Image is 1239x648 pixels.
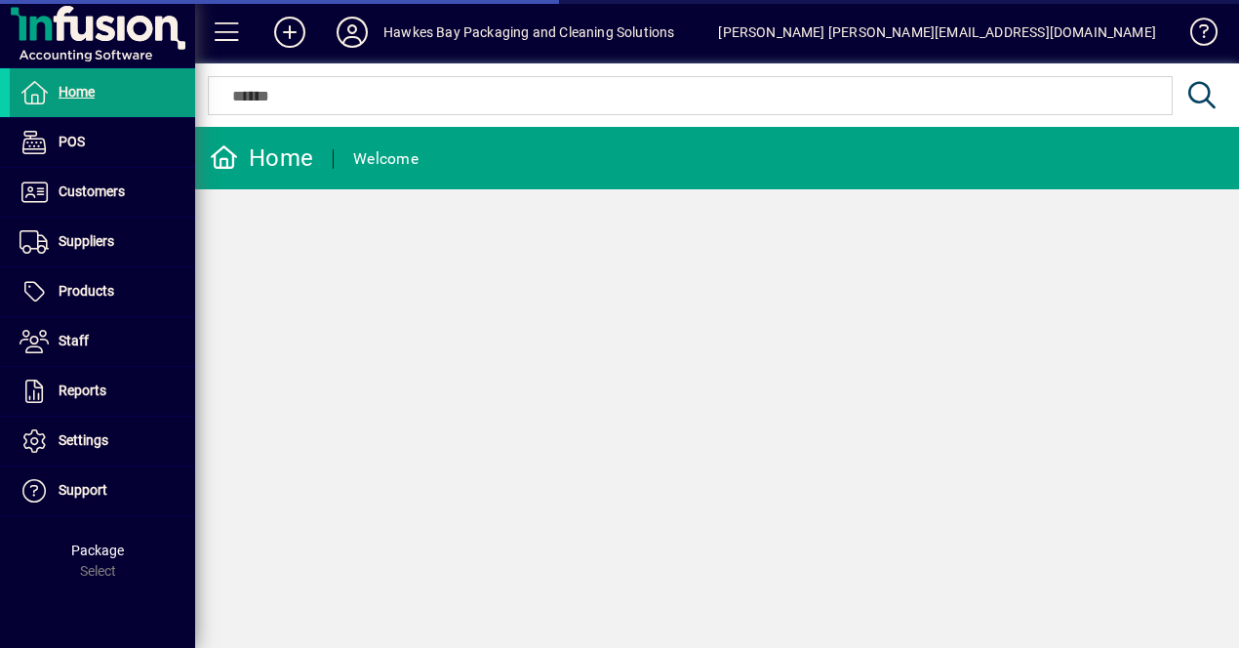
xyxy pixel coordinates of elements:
button: Add [259,15,321,50]
span: Staff [59,333,89,348]
a: Reports [10,367,195,416]
a: POS [10,118,195,167]
a: Products [10,267,195,316]
span: POS [59,134,85,149]
div: [PERSON_NAME] [PERSON_NAME][EMAIL_ADDRESS][DOMAIN_NAME] [718,17,1156,48]
span: Customers [59,183,125,199]
a: Settings [10,417,195,466]
span: Home [59,84,95,100]
span: Suppliers [59,233,114,249]
a: Suppliers [10,218,195,266]
span: Package [71,543,124,558]
span: Support [59,482,107,498]
div: Home [210,142,313,174]
span: Products [59,283,114,299]
a: Knowledge Base [1176,4,1215,67]
a: Customers [10,168,195,217]
a: Staff [10,317,195,366]
div: Hawkes Bay Packaging and Cleaning Solutions [383,17,675,48]
div: Welcome [353,143,419,175]
a: Support [10,466,195,515]
span: Reports [59,383,106,398]
span: Settings [59,432,108,448]
button: Profile [321,15,383,50]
